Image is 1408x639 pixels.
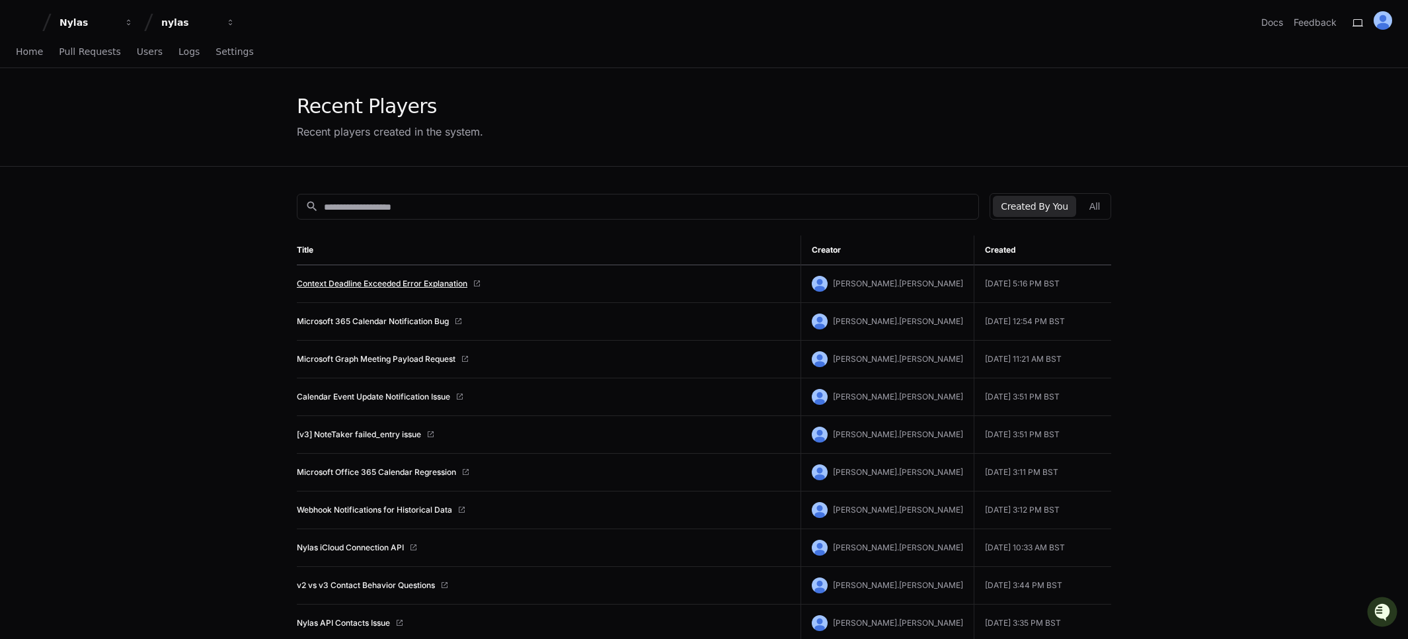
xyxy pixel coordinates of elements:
[297,95,483,118] div: Recent Players
[833,278,963,288] span: [PERSON_NAME].[PERSON_NAME]
[812,427,828,443] img: ALV-UjUTLTKDo2-V5vjG4wR1buipwogKm1wWuvNrTAMaancOL2w8d8XiYMyzUPCyapUwVg1DhQ_h_MBM3ufQigANgFbfgRVfo...
[812,351,828,367] img: ALV-UjUTLTKDo2-V5vjG4wR1buipwogKm1wWuvNrTAMaancOL2w8d8XiYMyzUPCyapUwVg1DhQ_h_MBM3ufQigANgFbfgRVfo...
[974,529,1111,567] td: [DATE] 10:33 AM BST
[215,37,253,67] a: Settings
[137,37,163,67] a: Users
[297,505,452,515] a: Webhook Notifications for Historical Data
[59,48,120,56] span: Pull Requests
[1366,595,1401,631] iframe: Open customer support
[16,37,43,67] a: Home
[59,16,116,29] div: Nylas
[297,618,390,628] a: Nylas API Contacts Issue
[833,429,963,439] span: [PERSON_NAME].[PERSON_NAME]
[297,467,456,478] a: Microsoft Office 365 Calendar Regression
[59,37,120,67] a: Pull Requests
[812,464,828,480] img: ALV-UjUTLTKDo2-V5vjG4wR1buipwogKm1wWuvNrTAMaancOL2w8d8XiYMyzUPCyapUwVg1DhQ_h_MBM3ufQigANgFbfgRVfo...
[974,416,1111,454] td: [DATE] 3:51 PM BST
[974,303,1111,341] td: [DATE] 12:54 PM BST
[833,618,963,628] span: [PERSON_NAME].[PERSON_NAME]
[225,103,241,118] button: Start new chat
[13,53,241,74] div: Welcome
[297,354,455,364] a: Microsoft Graph Meeting Payload Request
[54,11,139,34] button: Nylas
[161,16,218,29] div: nylas
[1081,196,1108,217] button: All
[1294,16,1337,29] button: Feedback
[812,389,828,405] img: ALV-UjUTLTKDo2-V5vjG4wR1buipwogKm1wWuvNrTAMaancOL2w8d8XiYMyzUPCyapUwVg1DhQ_h_MBM3ufQigANgFbfgRVfo...
[974,341,1111,378] td: [DATE] 11:21 AM BST
[297,235,801,265] th: Title
[178,37,200,67] a: Logs
[156,11,241,34] button: nylas
[833,505,963,515] span: [PERSON_NAME].[PERSON_NAME]
[812,276,828,292] img: ALV-UjUTLTKDo2-V5vjG4wR1buipwogKm1wWuvNrTAMaancOL2w8d8XiYMyzUPCyapUwVg1DhQ_h_MBM3ufQigANgFbfgRVfo...
[1374,11,1392,30] img: ALV-UjUTLTKDo2-V5vjG4wR1buipwogKm1wWuvNrTAMaancOL2w8d8XiYMyzUPCyapUwVg1DhQ_h_MBM3ufQigANgFbfgRVfo...
[812,615,828,631] img: ALV-UjUTLTKDo2-V5vjG4wR1buipwogKm1wWuvNrTAMaancOL2w8d8XiYMyzUPCyapUwVg1DhQ_h_MBM3ufQigANgFbfgRVfo...
[974,454,1111,491] td: [DATE] 3:11 PM BST
[1261,16,1283,29] a: Docs
[16,48,43,56] span: Home
[297,429,421,440] a: [v3] NoteTaker failed_entry issue
[297,580,435,591] a: v2 vs v3 Contact Behavior Questions
[833,467,963,477] span: [PERSON_NAME].[PERSON_NAME]
[215,48,253,56] span: Settings
[178,48,200,56] span: Logs
[833,392,963,402] span: [PERSON_NAME].[PERSON_NAME]
[13,99,37,122] img: 1756235613930-3d25f9e4-fa56-45dd-b3ad-e072dfbd1548
[93,138,160,149] a: Powered byPylon
[974,235,1111,265] th: Created
[305,200,319,213] mat-icon: search
[974,265,1111,303] td: [DATE] 5:16 PM BST
[812,577,828,593] img: ALV-UjUTLTKDo2-V5vjG4wR1buipwogKm1wWuvNrTAMaancOL2w8d8XiYMyzUPCyapUwVg1DhQ_h_MBM3ufQigANgFbfgRVfo...
[45,99,217,112] div: Start new chat
[833,354,963,364] span: [PERSON_NAME].[PERSON_NAME]
[132,139,160,149] span: Pylon
[812,540,828,556] img: ALV-UjUTLTKDo2-V5vjG4wR1buipwogKm1wWuvNrTAMaancOL2w8d8XiYMyzUPCyapUwVg1DhQ_h_MBM3ufQigANgFbfgRVfo...
[297,392,450,402] a: Calendar Event Update Notification Issue
[297,278,467,289] a: Context Deadline Exceeded Error Explanation
[974,491,1111,529] td: [DATE] 3:12 PM BST
[974,567,1111,605] td: [DATE] 3:44 PM BST
[993,196,1076,217] button: Created By You
[137,48,163,56] span: Users
[297,124,483,140] div: Recent players created in the system.
[833,316,963,326] span: [PERSON_NAME].[PERSON_NAME]
[297,316,449,327] a: Microsoft 365 Calendar Notification Bug
[833,580,963,590] span: [PERSON_NAME].[PERSON_NAME]
[974,378,1111,416] td: [DATE] 3:51 PM BST
[833,542,963,552] span: [PERSON_NAME].[PERSON_NAME]
[45,112,167,122] div: We're available if you need us!
[297,542,404,553] a: Nylas iCloud Connection API
[812,314,828,329] img: ALV-UjUTLTKDo2-V5vjG4wR1buipwogKm1wWuvNrTAMaancOL2w8d8XiYMyzUPCyapUwVg1DhQ_h_MBM3ufQigANgFbfgRVfo...
[812,502,828,518] img: ALV-UjUTLTKDo2-V5vjG4wR1buipwogKm1wWuvNrTAMaancOL2w8d8XiYMyzUPCyapUwVg1DhQ_h_MBM3ufQigANgFbfgRVfo...
[13,13,40,40] img: PlayerZero
[801,235,974,265] th: Creator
